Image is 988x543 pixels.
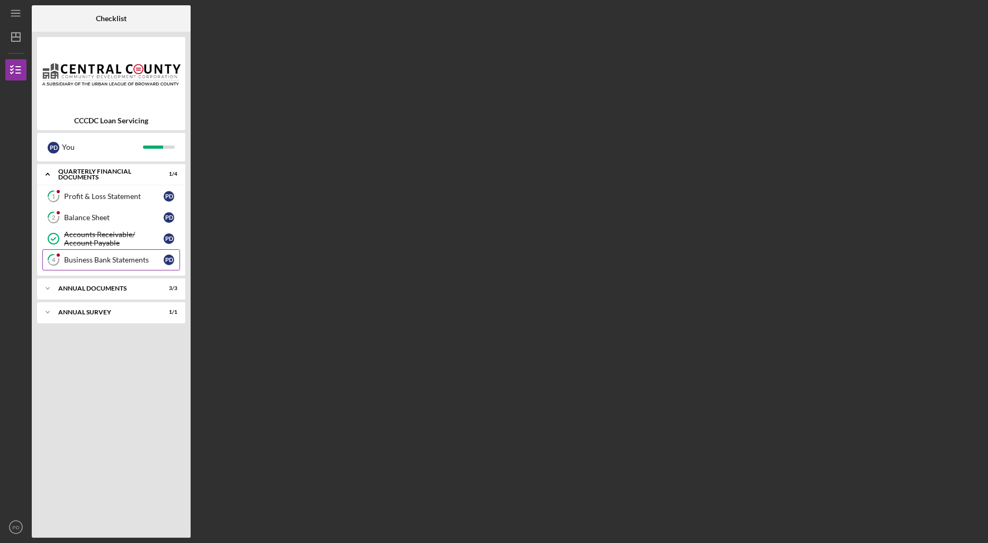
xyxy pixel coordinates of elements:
div: Profit & Loss Statement [64,192,164,201]
button: PD [5,517,26,538]
tspan: 4 [52,257,56,264]
div: P D [164,212,174,223]
div: Accounts Receivable/ Account Payable [64,230,164,247]
div: 1 / 4 [158,171,177,177]
div: Quarterly Financial Documents [58,168,151,180]
a: Accounts Receivable/ Account PayablePD [42,228,180,249]
div: P D [48,142,59,153]
a: 1Profit & Loss StatementPD [42,186,180,207]
img: Product logo [37,42,185,106]
tspan: 1 [52,193,55,200]
b: CCCDC Loan Servicing [74,116,148,125]
div: P D [164,255,174,265]
div: You [62,138,143,156]
tspan: 2 [52,214,55,221]
a: 2Balance SheetPD [42,207,180,228]
div: P D [164,191,174,202]
div: Balance Sheet [64,213,164,222]
div: 1 / 1 [158,309,177,315]
div: Business Bank Statements [64,256,164,264]
a: 4Business Bank StatementsPD [42,249,180,270]
div: P D [164,233,174,244]
div: Annual Survey [58,309,151,315]
div: 3 / 3 [158,285,177,292]
b: Checklist [96,14,127,23]
text: PD [12,524,19,530]
div: Annual Documents [58,285,151,292]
